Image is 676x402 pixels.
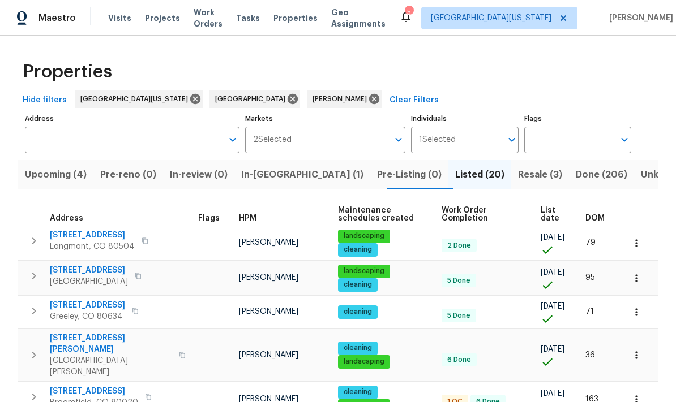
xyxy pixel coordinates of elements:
[50,355,172,378] span: [GEOGRAPHIC_DATA][PERSON_NAME]
[307,90,382,108] div: [PERSON_NAME]
[25,115,239,122] label: Address
[198,214,220,222] span: Flags
[209,90,300,108] div: [GEOGRAPHIC_DATA]
[50,241,135,252] span: Longmont, CO 80504
[108,12,131,24] span: Visits
[443,241,476,250] span: 2 Done
[25,167,87,183] span: Upcoming (4)
[385,90,443,111] button: Clear Filters
[455,167,504,183] span: Listed (20)
[443,311,475,321] span: 5 Done
[405,7,413,18] div: 5
[100,167,156,183] span: Pre-reno (0)
[585,239,596,247] span: 79
[541,234,564,241] span: [DATE]
[313,93,371,105] span: [PERSON_NAME]
[194,7,223,29] span: Work Orders
[273,12,318,24] span: Properties
[241,167,363,183] span: In-[GEOGRAPHIC_DATA] (1)
[585,214,605,222] span: DOM
[50,311,125,322] span: Greeley, CO 80634
[585,308,594,315] span: 71
[339,387,376,397] span: cleaning
[331,7,386,29] span: Geo Assignments
[225,132,241,148] button: Open
[38,12,76,24] span: Maestro
[170,167,228,183] span: In-review (0)
[518,167,562,183] span: Resale (3)
[23,93,67,107] span: Hide filters
[50,386,138,397] span: [STREET_ADDRESS]
[339,343,376,353] span: cleaning
[524,115,631,122] label: Flags
[50,300,125,311] span: [STREET_ADDRESS]
[377,167,442,183] span: Pre-Listing (0)
[75,90,203,108] div: [GEOGRAPHIC_DATA][US_STATE]
[541,345,564,353] span: [DATE]
[504,132,520,148] button: Open
[431,12,551,24] span: [GEOGRAPHIC_DATA][US_STATE]
[50,214,83,222] span: Address
[541,206,566,222] span: List date
[50,230,135,241] span: [STREET_ADDRESS]
[239,214,256,222] span: HPM
[605,12,673,24] span: [PERSON_NAME]
[541,269,564,276] span: [DATE]
[215,93,290,105] span: [GEOGRAPHIC_DATA]
[253,135,292,145] span: 2 Selected
[390,93,439,107] span: Clear Filters
[50,265,128,276] span: [STREET_ADDRESS]
[442,206,522,222] span: Work Order Completion
[391,132,407,148] button: Open
[239,351,298,359] span: [PERSON_NAME]
[339,307,376,317] span: cleaning
[419,135,456,145] span: 1 Selected
[339,266,389,276] span: landscaping
[80,93,192,105] span: [GEOGRAPHIC_DATA][US_STATE]
[443,276,475,286] span: 5 Done
[585,351,595,359] span: 36
[576,167,627,183] span: Done (206)
[585,274,595,282] span: 95
[245,115,406,122] label: Markets
[443,355,476,365] span: 6 Done
[50,332,172,355] span: [STREET_ADDRESS][PERSON_NAME]
[411,115,518,122] label: Individuals
[236,14,260,22] span: Tasks
[23,66,112,77] span: Properties
[239,308,298,315] span: [PERSON_NAME]
[18,90,71,111] button: Hide filters
[339,357,389,366] span: landscaping
[541,302,564,310] span: [DATE]
[617,132,632,148] button: Open
[338,206,422,222] span: Maintenance schedules created
[339,245,376,254] span: cleaning
[339,231,389,241] span: landscaping
[239,239,298,247] span: [PERSON_NAME]
[50,276,128,287] span: [GEOGRAPHIC_DATA]
[541,390,564,397] span: [DATE]
[239,274,298,282] span: [PERSON_NAME]
[339,280,376,289] span: cleaning
[145,12,180,24] span: Projects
